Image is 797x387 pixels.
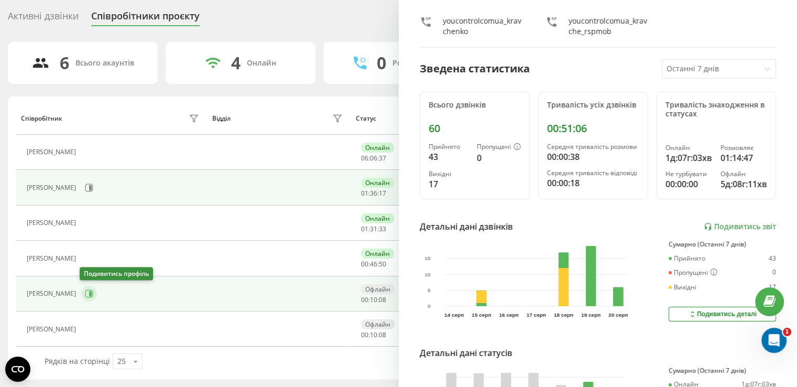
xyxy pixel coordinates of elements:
[117,356,126,367] div: 25
[356,115,376,122] div: Статус
[669,255,705,262] div: Прийнято
[27,290,79,297] div: [PERSON_NAME]
[361,330,368,339] span: 00
[609,312,628,318] text: 20 серп
[361,190,386,197] div: : :
[361,261,386,268] div: : :
[477,152,521,164] div: 0
[472,312,491,318] text: 15 серп
[527,312,546,318] text: 17 серп
[429,150,468,163] div: 43
[547,150,639,163] div: 00:00:38
[443,16,525,37] div: youcontrolcomua_kravchenko
[669,268,717,277] div: Пропущені
[370,295,377,304] span: 10
[665,170,712,178] div: Не турбувати
[477,143,521,152] div: Пропущені
[361,249,394,259] div: Онлайн
[361,295,368,304] span: 00
[669,307,776,321] button: Подивитись деталі
[720,144,767,152] div: Розмовляє
[8,10,79,27] div: Активні дзвінки
[761,328,787,353] iframe: Intercom live chat
[783,328,791,336] span: 1
[547,169,639,177] div: Середня тривалість відповіді
[91,10,200,27] div: Співробітники проєкту
[361,260,368,268] span: 00
[361,155,386,162] div: : :
[569,16,650,37] div: youcontrolcomua_kravche_rspmob
[379,330,386,339] span: 08
[424,272,431,277] text: 10
[547,177,639,189] div: 00:00:18
[361,296,386,304] div: : :
[231,53,241,73] div: 4
[361,189,368,198] span: 01
[669,284,696,291] div: Вихідні
[361,154,368,163] span: 06
[420,61,530,77] div: Зведена статистика
[27,255,79,262] div: [PERSON_NAME]
[669,241,776,248] div: Сумарно (Останні 7 днів)
[429,178,468,190] div: 17
[444,312,464,318] text: 14 серп
[377,53,386,73] div: 0
[420,220,513,233] div: Детальні дані дзвінків
[665,178,712,190] div: 00:00:00
[720,152,767,164] div: 01:14:47
[379,224,386,233] span: 33
[499,312,518,318] text: 16 серп
[420,347,512,359] div: Детальні дані статусів
[429,143,468,150] div: Прийнято
[27,326,79,333] div: [PERSON_NAME]
[547,101,639,110] div: Тривалість усіх дзвінків
[769,284,776,291] div: 17
[379,295,386,304] span: 08
[665,101,767,119] div: Тривалість знаходження в статусах
[370,330,377,339] span: 10
[27,219,79,227] div: [PERSON_NAME]
[547,143,639,150] div: Середня тривалість розмови
[361,319,395,329] div: Офлайн
[370,189,377,198] span: 36
[361,213,394,223] div: Онлайн
[769,255,776,262] div: 43
[554,312,573,318] text: 18 серп
[429,101,521,110] div: Всього дзвінків
[361,331,386,339] div: : :
[688,310,757,318] div: Подивитись деталі
[424,256,431,262] text: 15
[379,154,386,163] span: 37
[428,304,431,309] text: 0
[27,148,79,156] div: [PERSON_NAME]
[665,152,712,164] div: 1д:07г:03хв
[547,122,639,135] div: 00:51:06
[429,170,468,178] div: Вихідні
[428,287,431,293] text: 5
[370,224,377,233] span: 31
[665,144,712,152] div: Онлайн
[361,143,394,153] div: Онлайн
[60,53,69,73] div: 6
[80,267,153,281] div: Подивитись профіль
[370,260,377,268] span: 46
[720,178,767,190] div: 5д:08г:11хв
[27,184,79,191] div: [PERSON_NAME]
[370,154,377,163] span: 06
[45,356,110,366] span: Рядків на сторінці
[392,59,443,68] div: Розмовляють
[704,222,776,231] a: Подивитись звіт
[21,115,62,122] div: Співробітник
[429,122,521,135] div: 60
[75,59,134,68] div: Всього акаунтів
[772,268,776,277] div: 0
[720,170,767,178] div: Офлайн
[379,260,386,268] span: 50
[247,59,276,68] div: Онлайн
[361,225,386,233] div: : :
[379,189,386,198] span: 17
[669,367,776,374] div: Сумарно (Останні 7 днів)
[361,178,394,188] div: Онлайн
[361,284,395,294] div: Офлайн
[212,115,231,122] div: Відділ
